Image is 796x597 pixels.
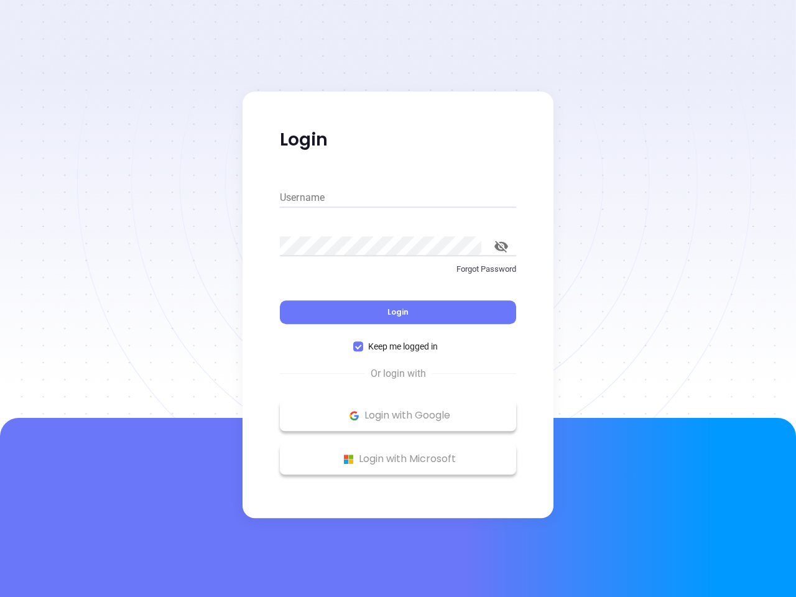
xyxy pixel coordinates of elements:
button: Google Logo Login with Google [280,400,516,431]
p: Login [280,129,516,151]
button: toggle password visibility [486,231,516,261]
img: Google Logo [346,408,362,423]
img: Microsoft Logo [341,451,356,467]
p: Login with Microsoft [286,450,510,468]
span: Login [387,307,409,317]
p: Login with Google [286,406,510,425]
a: Forgot Password [280,263,516,285]
p: Forgot Password [280,263,516,275]
button: Microsoft Logo Login with Microsoft [280,443,516,474]
span: Or login with [364,366,432,381]
button: Login [280,300,516,324]
span: Keep me logged in [363,340,443,353]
